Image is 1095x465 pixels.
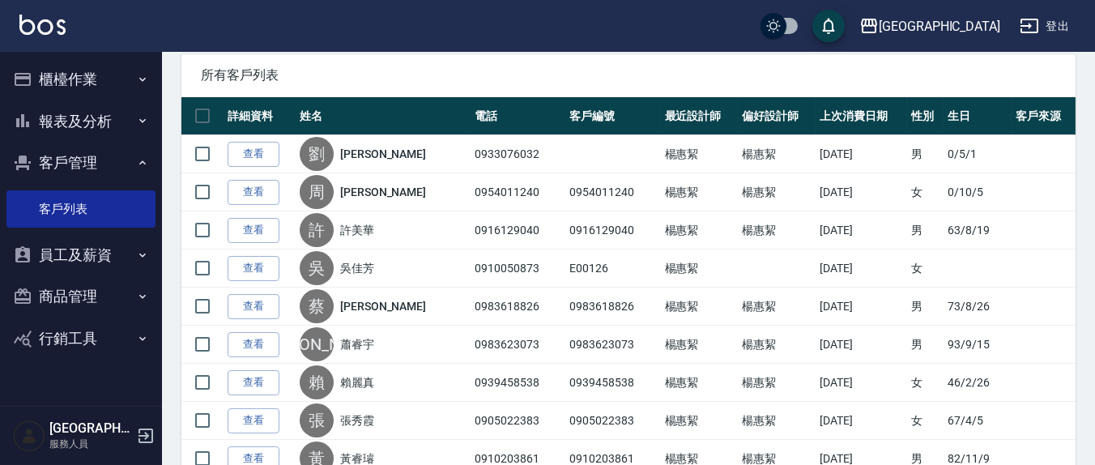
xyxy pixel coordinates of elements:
[1013,11,1076,41] button: 登出
[907,135,944,173] td: 男
[853,10,1007,43] button: [GEOGRAPHIC_DATA]
[907,402,944,440] td: 女
[661,211,739,250] td: 楊惠絜
[816,97,907,135] th: 上次消費日期
[816,326,907,364] td: [DATE]
[907,288,944,326] td: 男
[296,97,471,135] th: 姓名
[907,97,944,135] th: 性別
[340,412,374,429] a: 張秀霞
[944,135,1012,173] td: 0/5/1
[661,97,739,135] th: 最近設計師
[738,173,816,211] td: 楊惠絜
[944,288,1012,326] td: 73/8/26
[738,211,816,250] td: 楊惠絜
[816,402,907,440] td: [DATE]
[228,294,279,319] a: 查看
[228,180,279,205] a: 查看
[300,251,334,285] div: 吳
[19,15,66,35] img: Logo
[228,218,279,243] a: 查看
[228,408,279,433] a: 查看
[907,173,944,211] td: 女
[816,173,907,211] td: [DATE]
[340,298,426,314] a: [PERSON_NAME]
[471,97,565,135] th: 電話
[738,135,816,173] td: 楊惠絜
[1012,97,1076,135] th: 客戶來源
[566,402,661,440] td: 0905022383
[201,67,1056,83] span: 所有客戶列表
[738,326,816,364] td: 楊惠絜
[566,173,661,211] td: 0954011240
[340,260,374,276] a: 吳佳芳
[6,190,156,228] a: 客戶列表
[816,364,907,402] td: [DATE]
[6,100,156,143] button: 報表及分析
[907,326,944,364] td: 男
[300,365,334,399] div: 賴
[661,250,739,288] td: 楊惠絜
[944,211,1012,250] td: 63/8/19
[907,364,944,402] td: 女
[738,288,816,326] td: 楊惠絜
[738,402,816,440] td: 楊惠絜
[944,97,1012,135] th: 生日
[300,213,334,247] div: 許
[471,211,565,250] td: 0916129040
[566,97,661,135] th: 客戶編號
[471,364,565,402] td: 0939458538
[816,288,907,326] td: [DATE]
[566,326,661,364] td: 0983623073
[944,326,1012,364] td: 93/9/15
[738,97,816,135] th: 偏好設計師
[566,364,661,402] td: 0939458538
[944,402,1012,440] td: 67/4/5
[300,175,334,209] div: 周
[300,137,334,171] div: 劉
[340,222,374,238] a: 許美華
[228,256,279,281] a: 查看
[661,326,739,364] td: 楊惠絜
[812,10,845,42] button: save
[49,437,132,451] p: 服務人員
[907,211,944,250] td: 男
[300,289,334,323] div: 蔡
[471,173,565,211] td: 0954011240
[471,250,565,288] td: 0910050873
[816,250,907,288] td: [DATE]
[566,288,661,326] td: 0983618826
[224,97,296,135] th: 詳細資料
[13,420,45,452] img: Person
[566,250,661,288] td: E00126
[661,288,739,326] td: 楊惠絜
[300,403,334,437] div: 張
[49,420,132,437] h5: [GEOGRAPHIC_DATA]
[907,250,944,288] td: 女
[6,318,156,360] button: 行銷工具
[566,211,661,250] td: 0916129040
[228,142,279,167] a: 查看
[340,336,374,352] a: 蕭睿宇
[471,288,565,326] td: 0983618826
[816,211,907,250] td: [DATE]
[471,135,565,173] td: 0933076032
[340,184,426,200] a: [PERSON_NAME]
[816,135,907,173] td: [DATE]
[944,173,1012,211] td: 0/10/5
[879,16,1000,36] div: [GEOGRAPHIC_DATA]
[6,234,156,276] button: 員工及薪資
[6,58,156,100] button: 櫃檯作業
[340,374,374,390] a: 賴麗真
[661,173,739,211] td: 楊惠絜
[661,364,739,402] td: 楊惠絜
[228,332,279,357] a: 查看
[6,142,156,184] button: 客戶管理
[471,402,565,440] td: 0905022383
[661,135,739,173] td: 楊惠絜
[340,146,426,162] a: [PERSON_NAME]
[6,275,156,318] button: 商品管理
[228,370,279,395] a: 查看
[471,326,565,364] td: 0983623073
[661,402,739,440] td: 楊惠絜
